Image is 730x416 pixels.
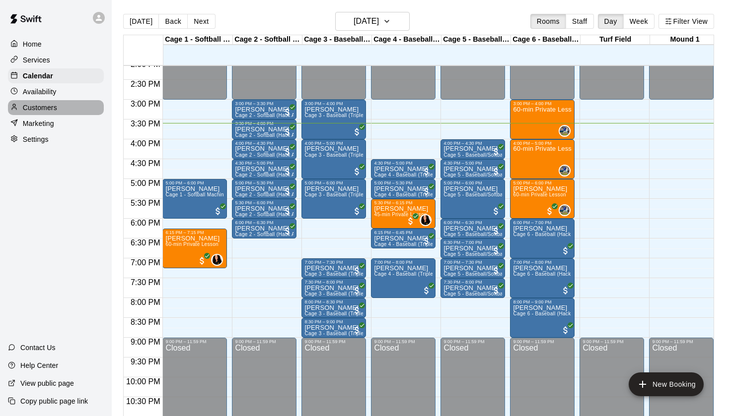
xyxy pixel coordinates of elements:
span: 9:00 PM [128,338,163,346]
img: Brandon Gold [560,126,570,136]
span: All customers have paid [422,236,432,246]
div: 5:00 PM – 6:00 PM: Ibrahim Idakoji [301,179,366,219]
div: 4:00 PM – 4:30 PM [235,141,293,146]
span: Brandon Gold [563,125,571,137]
div: 5:00 PM – 6:00 PM [443,180,502,185]
span: Cage 2 - Softball (Hack Attack Hand-fed Machine) [235,152,353,158]
span: All customers have paid [422,167,432,177]
span: Cage 6 - Baseball (Hack Attack Hand-fed Machine) [513,271,633,277]
span: 45-min Private Lesson [374,212,427,217]
div: 4:00 PM – 5:00 PM: Ali Negahban [301,139,366,179]
p: Services [23,55,50,65]
span: Cage 2 - Softball (Hack Attack Hand-fed Machine) [235,232,353,237]
button: Next [187,14,215,29]
div: 5:00 PM – 6:00 PM: Cindy Caryl [162,179,227,219]
div: 4:30 PM – 5:00 PM: Clint Marcus [232,159,296,179]
div: 4:00 PM – 4:30 PM: Clint Marcus [232,139,296,159]
a: Home [8,37,104,52]
div: 5:00 PM – 5:30 PM [235,180,293,185]
div: 3:30 PM – 4:00 PM [235,121,293,126]
span: 60-min Private Lesson [165,241,219,247]
div: 3:00 PM – 4:00 PM [304,101,363,106]
span: Cage 5 - Baseball/Softball (Triple Play - HitTrax) [443,251,557,257]
div: 9:00 PM – 11:59 PM [374,339,433,344]
div: Cage 3 - Baseball (Triple Play) [302,35,372,45]
span: 10:30 PM [124,397,162,406]
div: Cage 1 - Softball (Hack Attack) [163,35,233,45]
span: All customers have paid [491,167,501,177]
div: 6:15 PM – 7:15 PM: 60-min Private Lesson [162,229,227,268]
div: Cage 5 - Baseball (HitTrax) [441,35,511,45]
div: Cage 6 - Baseball (Hack Attack Hand-fed Machine) [511,35,581,45]
span: All customers have paid [283,226,292,236]
span: Cage 3 - Baseball (Triple Play) [304,152,377,158]
span: 4:30 PM [128,159,163,168]
div: 7:30 PM – 8:00 PM: Arthur Gallegos [301,278,366,298]
span: Cage 4 - Baseball (Triple play) [374,241,446,247]
div: 8:30 PM – 9:00 PM [304,319,363,324]
div: 8:00 PM – 8:30 PM [304,299,363,304]
span: All customers have paid [422,186,432,196]
p: Contact Us [20,343,56,353]
button: Rooms [530,14,566,29]
span: All customers have paid [197,256,207,266]
span: All customers have paid [283,147,292,157]
div: 6:00 PM – 6:30 PM [235,220,293,225]
span: 7:00 PM [128,258,163,267]
div: Cage 4 - Baseball (Triple Play) [372,35,441,45]
div: 9:00 PM – 11:59 PM [513,339,572,344]
span: All customers have paid [406,216,416,226]
div: 4:00 PM – 5:00 PM [304,141,363,146]
button: Filter View [658,14,714,29]
span: All customers have paid [352,206,362,216]
span: All customers have paid [283,206,292,216]
span: 9:30 PM [128,357,163,366]
div: 5:00 PM – 6:00 PM: Candiss Clenton [440,179,505,219]
div: 6:00 PM – 6:30 PM [443,220,502,225]
span: Brandon Gold [563,204,571,216]
div: 8:00 PM – 9:00 PM [513,299,572,304]
img: Jordyn VanHook [212,255,222,265]
div: Availability [8,84,104,99]
button: Staff [566,14,594,29]
div: Cage 2 - Softball (Triple Play) [233,35,302,45]
div: 6:00 PM – 6:30 PM: Clint Marcus [232,219,296,238]
span: Cage 5 - Baseball/Softball (Triple Play - HitTrax) [443,152,557,158]
div: 4:30 PM – 5:00 PM [235,161,293,166]
div: 8:30 PM – 9:00 PM: Arthur Gallegos [301,318,366,338]
div: Jordyn VanHook [420,214,432,226]
div: 7:00 PM – 8:00 PM [513,260,572,265]
div: 6:15 PM – 7:15 PM [165,230,224,235]
span: 7:30 PM [128,278,163,287]
div: 4:30 PM – 5:00 PM: Vander Lins [371,159,436,179]
div: 5:00 PM – 6:00 PM [165,180,224,185]
div: 5:30 PM – 6:15 PM: 45-min Private Lesson [371,199,436,229]
div: 9:00 PM – 11:59 PM [235,339,293,344]
span: Cage 4 - Baseball (Triple play) [374,271,446,277]
span: All customers have paid [491,286,501,296]
p: Customers [23,103,57,113]
div: 5:30 PM – 6:00 PM [235,200,293,205]
div: 8:00 PM – 9:00 PM: Manuel Velasquez [510,298,575,338]
div: 9:00 PM – 11:59 PM [652,339,711,344]
div: 7:00 PM – 8:00 PM [374,260,433,265]
span: All customers have paid [491,246,501,256]
span: Cage 3 - Baseball (Triple Play) [304,311,377,316]
span: Cage 2 - Softball (Hack Attack Hand-fed Machine) [235,132,353,138]
div: 7:30 PM – 8:00 PM [443,280,502,285]
span: All customers have paid [213,206,223,216]
div: 3:00 PM – 3:30 PM: Clint Marcus [232,100,296,119]
a: Calendar [8,68,104,83]
div: 9:00 PM – 11:59 PM [443,339,502,344]
p: Calendar [23,71,53,81]
span: 2:30 PM [128,80,163,88]
div: 3:00 PM – 4:00 PM: Jonathan Velazquez [301,100,366,139]
div: 6:00 PM – 7:00 PM: Gary Oldroyd [510,219,575,258]
span: All customers have paid [545,206,555,216]
div: 7:00 PM – 7:30 PM: Arthur Gallegos [301,258,366,278]
span: Cage 2 - Softball (Hack Attack Hand-fed Machine) [235,172,353,178]
span: 5:30 PM [128,199,163,207]
span: Cage 2 - Softball (Hack Attack Hand-fed Machine) [235,113,353,118]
